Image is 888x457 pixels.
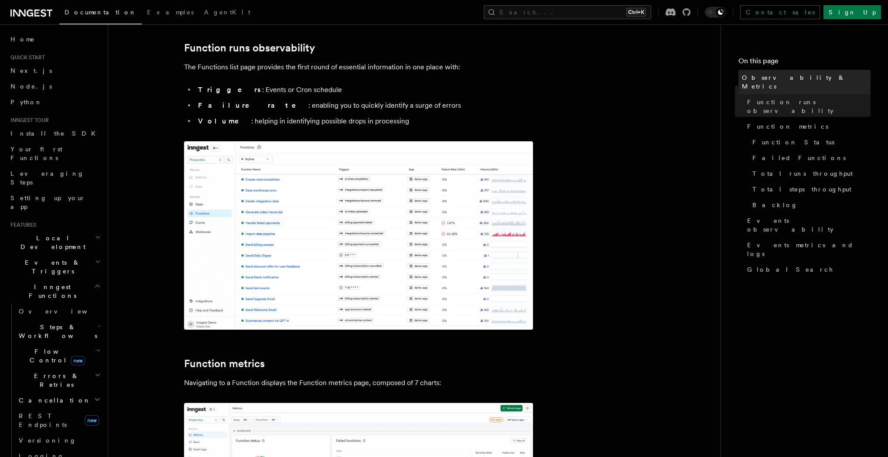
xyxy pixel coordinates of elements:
img: The Functions list page lists all available Functions with essential information such as associat... [184,141,533,330]
a: Sign Up [823,5,881,19]
a: Versioning [15,433,102,448]
span: Node.js [10,83,52,90]
a: Python [7,94,102,110]
span: Quick start [7,54,45,61]
li: : enabling you to quickly identify a surge of errors [195,99,533,112]
a: Function metrics [184,358,265,370]
span: Errors & Retries [15,372,95,389]
span: Steps & Workflows [15,323,97,340]
span: Next.js [10,67,52,74]
span: Examples [147,9,194,16]
button: Steps & Workflows [15,319,102,344]
span: Home [10,35,35,44]
span: REST Endpoints [19,413,67,428]
span: Events & Triggers [7,258,95,276]
a: Total runs throughput [749,166,871,181]
kbd: Ctrl+K [626,8,646,17]
a: Function metrics [744,119,871,134]
a: Overview [15,304,102,319]
h4: On this page [738,56,871,70]
a: Install the SDK [7,126,102,141]
a: Total steps throughput [749,181,871,197]
p: Navigating to a Function displays the Function metrics page, composed of 7 charts: [184,377,533,389]
a: Global Search [744,262,871,277]
a: Function Status [749,134,871,150]
button: Toggle dark mode [705,7,726,17]
span: Function metrics [747,122,828,131]
p: The Functions list page provides the first round of essential information in one place with: [184,61,533,73]
a: Examples [142,3,199,24]
span: Function runs observability [747,98,871,115]
span: new [71,356,85,365]
strong: Volume [198,117,251,125]
span: Setting up your app [10,194,85,210]
button: Local Development [7,230,102,255]
span: Cancellation [15,396,91,405]
a: Function runs observability [744,94,871,119]
span: new [85,415,99,426]
a: Documentation [59,3,142,24]
button: Search...Ctrl+K [484,5,651,19]
li: : Events or Cron schedule [195,84,533,96]
a: Function runs observability [184,42,315,54]
a: Leveraging Steps [7,166,102,190]
a: Home [7,31,102,47]
span: Documentation [65,9,137,16]
span: Global Search [747,265,833,274]
button: Events & Triggers [7,255,102,279]
a: Setting up your app [7,190,102,215]
span: Backlog [752,201,798,209]
a: Contact sales [740,5,820,19]
a: AgentKit [199,3,256,24]
a: REST Endpointsnew [15,408,102,433]
a: Node.js [7,78,102,94]
button: Flow Controlnew [15,344,102,368]
span: Leveraging Steps [10,170,84,186]
span: Observability & Metrics [742,73,871,91]
a: Failed Functions [749,150,871,166]
span: Inngest Functions [7,283,94,300]
span: Function Status [752,138,834,147]
span: Total runs throughput [752,169,853,178]
span: Total steps throughput [752,185,851,194]
span: Flow Control [15,347,96,365]
a: Your first Functions [7,141,102,166]
span: Events observability [747,216,871,234]
span: Your first Functions [10,146,62,161]
span: Failed Functions [752,153,846,162]
span: Install the SDK [10,130,101,137]
span: Inngest tour [7,117,49,124]
li: : helping in identifying possible drops in processing [195,115,533,127]
a: Events observability [744,213,871,237]
strong: Triggers [198,85,262,94]
strong: Failure rate [198,101,308,109]
span: Versioning [19,437,76,444]
span: Events metrics and logs [747,241,871,258]
a: Next.js [7,63,102,78]
a: Observability & Metrics [738,70,871,94]
span: Python [10,99,42,106]
button: Inngest Functions [7,279,102,304]
span: AgentKit [204,9,250,16]
span: Local Development [7,234,95,251]
a: Events metrics and logs [744,237,871,262]
span: Overview [19,308,109,315]
span: Features [7,222,36,228]
button: Cancellation [15,392,102,408]
button: Errors & Retries [15,368,102,392]
a: Backlog [749,197,871,213]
